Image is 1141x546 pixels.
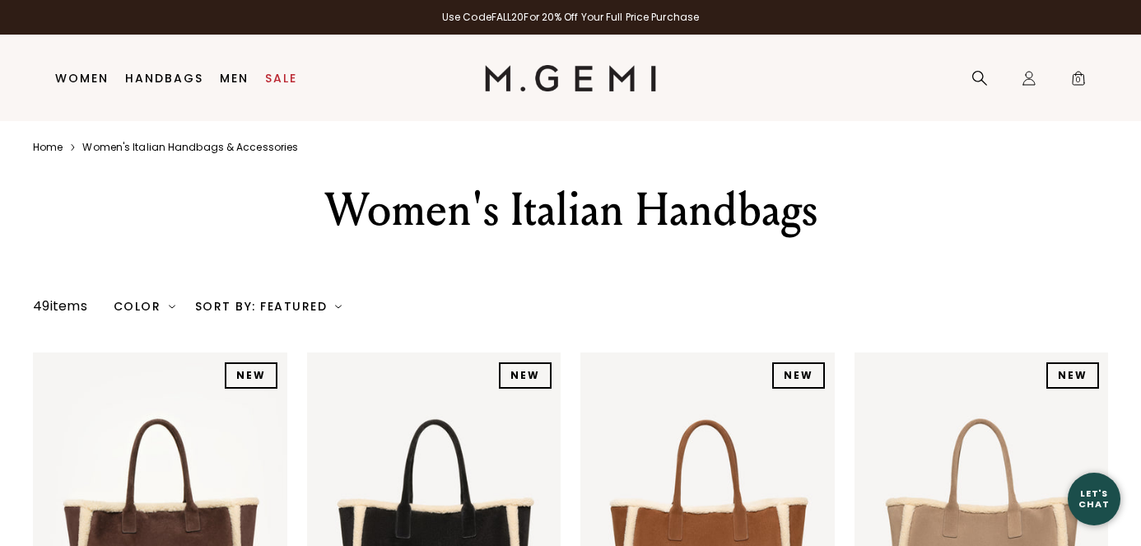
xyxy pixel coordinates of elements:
div: Sort By: Featured [195,300,342,313]
div: 49 items [33,296,87,316]
div: NEW [772,362,825,389]
strong: FALL20 [491,10,524,24]
img: chevron-down.svg [335,303,342,310]
div: NEW [225,362,277,389]
div: NEW [499,362,552,389]
a: Home [33,141,63,154]
div: NEW [1046,362,1099,389]
a: Women's italian handbags & accessories [82,141,298,154]
div: Women's Italian Handbags [265,180,876,240]
img: M.Gemi [485,65,657,91]
span: 0 [1070,73,1087,90]
a: Women [55,72,109,85]
div: Let's Chat [1068,488,1120,509]
a: Men [220,72,249,85]
img: chevron-down.svg [169,303,175,310]
a: Handbags [125,72,203,85]
div: Color [114,300,175,313]
a: Sale [265,72,297,85]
